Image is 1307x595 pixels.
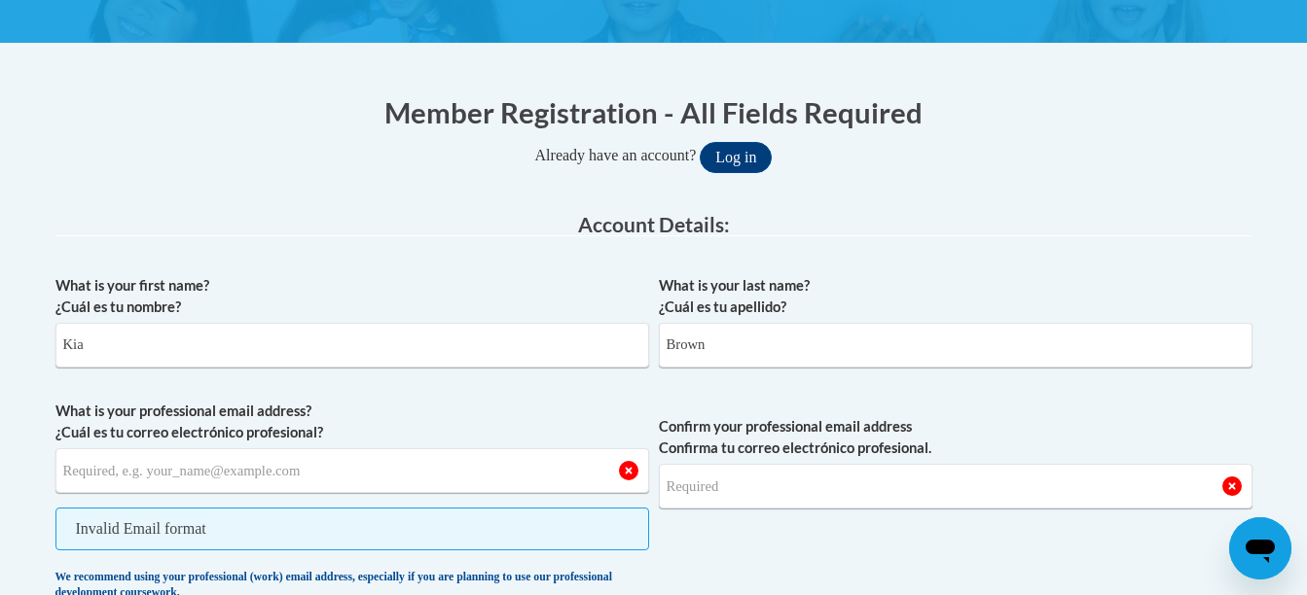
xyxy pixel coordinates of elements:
[55,401,649,443] label: What is your professional email address? ¿Cuál es tu correo electrónico profesional?
[700,142,772,173] button: Log in
[1229,517,1291,579] iframe: Button to launch messaging window
[659,416,1253,459] label: Confirm your professional email address Confirma tu correo electrónico profesional.
[55,323,649,367] input: Metadata input
[55,92,1253,132] h1: Member Registration - All Fields Required
[659,275,1253,318] label: What is your last name? ¿Cuál es tu apellido?
[55,448,649,493] input: Metadata input
[535,147,697,163] span: Already have an account?
[55,275,649,318] label: What is your first name? ¿Cuál es tu nombre?
[578,212,730,236] span: Account Details:
[55,507,649,550] span: Invalid Email format
[659,464,1253,508] input: Required
[659,323,1253,367] input: Metadata input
